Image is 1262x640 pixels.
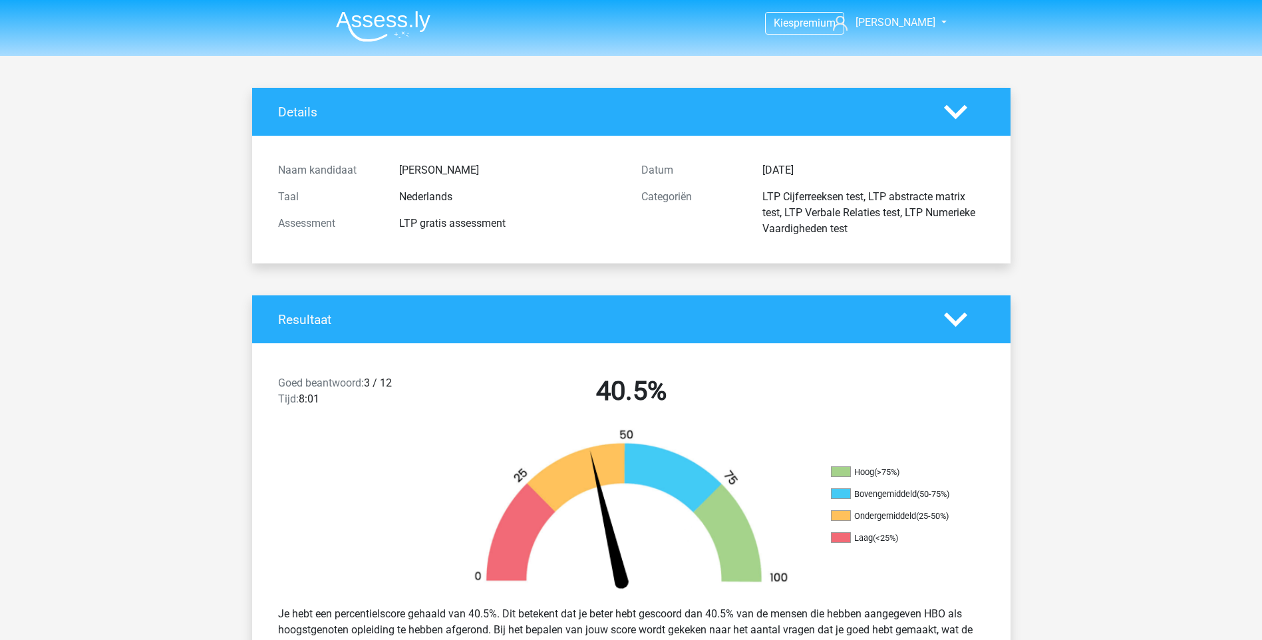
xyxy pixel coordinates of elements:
[460,375,803,407] h2: 40.5%
[828,15,937,31] a: [PERSON_NAME]
[752,162,995,178] div: [DATE]
[389,162,631,178] div: [PERSON_NAME]
[268,162,389,178] div: Naam kandidaat
[794,17,836,29] span: premium
[278,377,364,389] span: Goed beantwoord:
[831,510,964,522] li: Ondergemiddeld
[336,11,430,42] img: Assessly
[389,216,631,232] div: LTP gratis assessment
[766,14,844,32] a: Kiespremium
[831,532,964,544] li: Laag
[917,489,949,499] div: (50-75%)
[873,533,898,543] div: (<25%)
[856,16,935,29] span: [PERSON_NAME]
[268,216,389,232] div: Assessment
[631,162,752,178] div: Datum
[278,104,924,120] h4: Details
[874,467,899,477] div: (>75%)
[389,189,631,205] div: Nederlands
[831,488,964,500] li: Bovengemiddeld
[278,312,924,327] h4: Resultaat
[631,189,752,237] div: Categoriën
[774,17,794,29] span: Kies
[916,511,949,521] div: (25-50%)
[278,393,299,405] span: Tijd:
[831,466,964,478] li: Hoog
[268,189,389,205] div: Taal
[268,375,450,412] div: 3 / 12 8:01
[452,428,811,595] img: 41.db5e36a3aba0.png
[752,189,995,237] div: LTP Cijferreeksen test, LTP abstracte matrix test, LTP Verbale Relaties test, LTP Numerieke Vaard...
